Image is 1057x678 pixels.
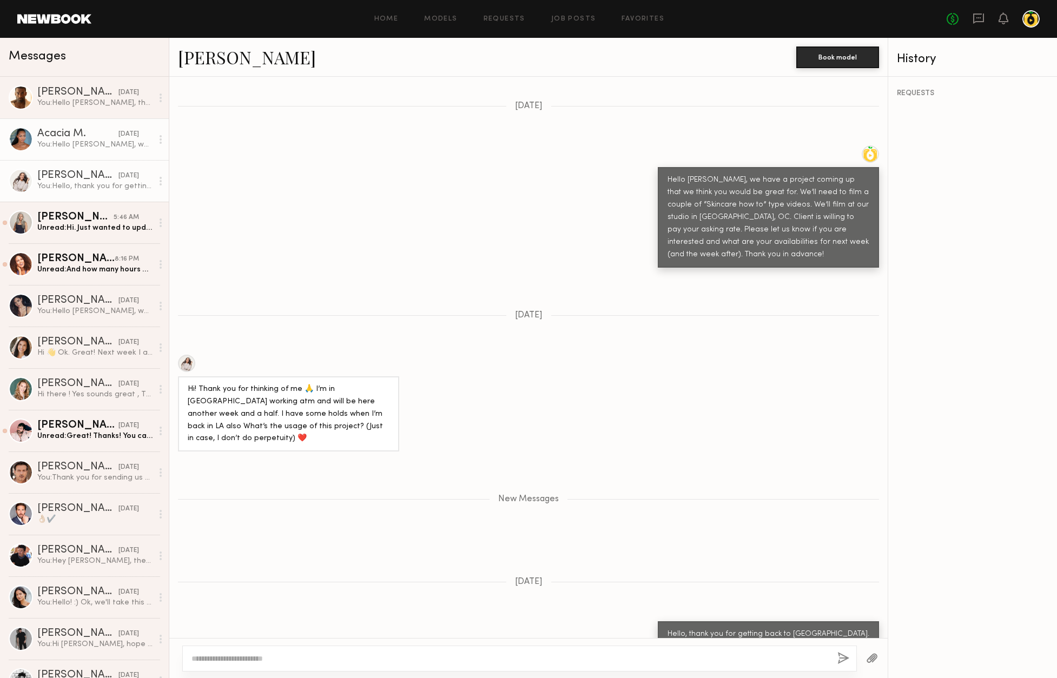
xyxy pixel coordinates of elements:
[374,16,399,23] a: Home
[37,254,115,264] div: [PERSON_NAME]
[37,181,153,191] div: You: Hello, thank you for getting back to [GEOGRAPHIC_DATA]. This specific client needs full usag...
[118,462,139,473] div: [DATE]
[37,473,153,483] div: You: Thank you for sending us your availabilities. We’ll get back with more details soon.
[37,378,118,389] div: [PERSON_NAME]
[118,629,139,639] div: [DATE]
[551,16,596,23] a: Job Posts
[37,129,118,139] div: Acacia M.
[118,587,139,597] div: [DATE]
[515,577,543,587] span: [DATE]
[37,545,118,556] div: [PERSON_NAME]
[484,16,525,23] a: Requests
[118,337,139,348] div: [DATE]
[118,129,139,139] div: [DATE]
[37,389,153,400] div: Hi there ! Yes sounds great , This week I’m free weds and [DATE] And [DATE] or [DATE] . Thanks [P...
[37,87,118,98] div: [PERSON_NAME]
[796,52,879,61] a: Book model
[668,628,869,678] div: Hello, thank you for getting back to [GEOGRAPHIC_DATA]. This specific client needs full usage rig...
[118,379,139,389] div: [DATE]
[37,462,118,473] div: [PERSON_NAME]
[897,53,1048,65] div: History
[37,223,153,233] div: Unread: Hi. Just wanted to update you to let you know that I’ve booked another job for 8/19 & 8/2...
[668,174,869,261] div: Hello [PERSON_NAME], we have a project coming up that we think you would be great for. We’ll need...
[118,296,139,306] div: [DATE]
[498,495,559,504] span: New Messages
[37,98,153,108] div: You: Hello [PERSON_NAME], that's strange. We'll make sure to send you a message here as well next...
[37,639,153,649] div: You: Hi [PERSON_NAME], hope you’re doing great! I’m reaching out to see if you might be available...
[118,546,139,556] div: [DATE]
[37,337,118,348] div: [PERSON_NAME]
[37,514,153,524] div: 👌🏼✔️
[424,16,457,23] a: Models
[37,264,153,275] div: Unread: And how many hours would we be shooting for? ☺️
[37,348,153,358] div: Hi 👋 Ok. Great! Next week I am available on the 19th or the 21st. The following week I am fully a...
[37,597,153,608] div: You: Hello! :) Ok, we'll take this info to the client and get back to you. thank you!
[118,88,139,98] div: [DATE]
[115,254,139,264] div: 8:16 PM
[37,431,153,441] div: Unread: Great! Thanks! You can also email me at [EMAIL_ADDRESS][DOMAIN_NAME]
[515,102,543,111] span: [DATE]
[37,420,118,431] div: [PERSON_NAME]
[37,295,118,306] div: [PERSON_NAME]
[114,212,139,223] div: 5:46 AM
[37,212,114,223] div: [PERSON_NAME]
[188,383,389,446] div: Hi! Thank you for thinking of me 🙏 I’m in [GEOGRAPHIC_DATA] working atm and will be here another ...
[37,306,153,316] div: You: Hello [PERSON_NAME], we have a project coming up that we think you would be great for. We’ll...
[118,171,139,181] div: [DATE]
[37,556,153,566] div: You: Hey [PERSON_NAME], the production is taking even longer than expected. The client said he wi...
[515,311,543,320] span: [DATE]
[37,503,118,514] div: [PERSON_NAME]
[796,46,879,68] button: Book model
[622,16,664,23] a: Favorites
[37,139,153,150] div: You: Hello [PERSON_NAME], we have a project coming up that we think you would be great for. We’ll...
[118,421,139,431] div: [DATE]
[37,628,118,639] div: [PERSON_NAME]
[37,587,118,597] div: [PERSON_NAME]
[37,170,118,181] div: [PERSON_NAME]
[178,45,316,69] a: [PERSON_NAME]
[118,504,139,514] div: [DATE]
[897,90,1048,97] div: REQUESTS
[9,50,66,63] span: Messages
